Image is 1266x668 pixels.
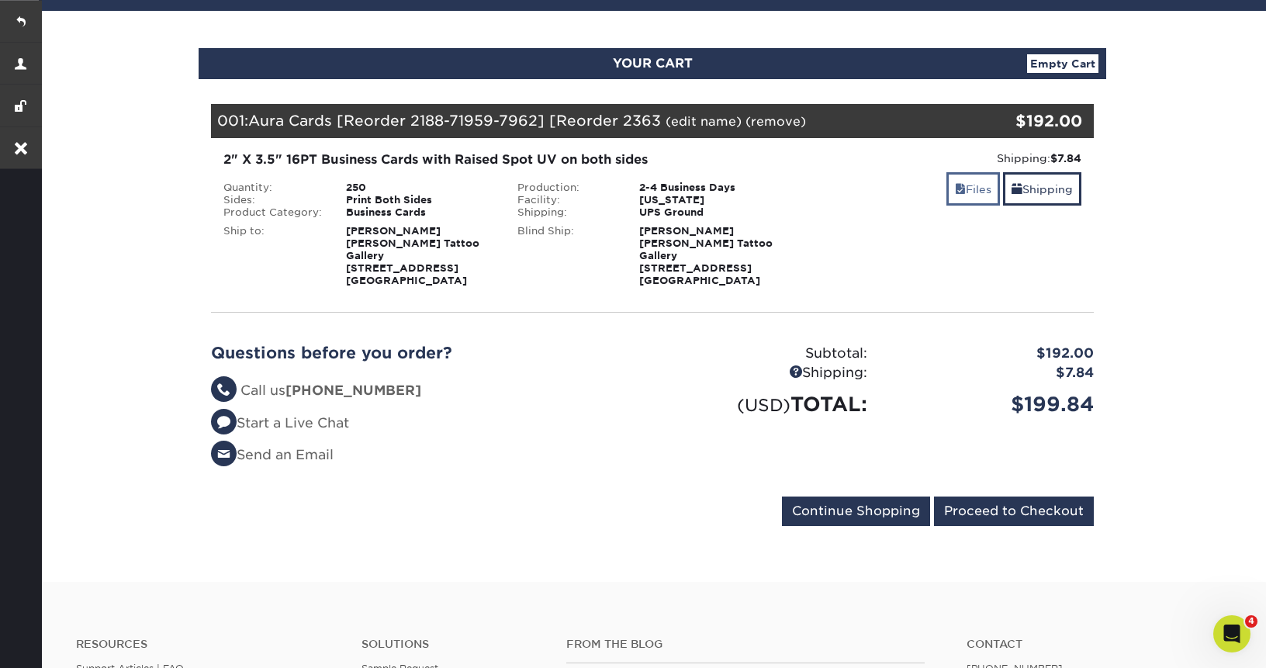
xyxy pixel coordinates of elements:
[628,194,799,206] div: [US_STATE]
[1003,172,1081,206] a: Shipping
[223,151,787,169] div: 2" X 3.5" 16PT Business Cards with Raised Spot UV on both sides
[212,225,334,287] div: Ship to:
[628,182,799,194] div: 2-4 Business Days
[361,638,542,651] h4: Solutions
[212,194,334,206] div: Sides:
[1245,615,1257,628] span: 4
[737,395,790,415] small: (USD)
[782,497,930,526] input: Continue Shopping
[946,172,1000,206] a: Files
[211,447,334,462] a: Send an Email
[955,183,966,196] span: files
[334,206,506,219] div: Business Cards
[285,382,421,398] strong: [PHONE_NUMBER]
[211,415,349,431] a: Start a Live Chat
[666,114,742,129] a: (edit name)
[506,225,628,287] div: Blind Ship:
[613,56,693,71] span: YOUR CART
[1027,54,1098,73] a: Empty Cart
[1050,152,1081,164] strong: $7.84
[811,151,1081,166] div: Shipping:
[1213,615,1250,652] iframe: Intercom live chat
[652,363,879,383] div: Shipping:
[211,344,641,362] h2: Questions before you order?
[248,112,661,129] span: Aura Cards [Reorder 2188-71959-7962] [Reorder 2363
[566,638,925,651] h4: From the Blog
[506,194,628,206] div: Facility:
[212,206,334,219] div: Product Category:
[879,389,1105,419] div: $199.84
[1012,183,1022,196] span: shipping
[652,344,879,364] div: Subtotal:
[934,497,1094,526] input: Proceed to Checkout
[745,114,806,129] a: (remove)
[76,638,338,651] h4: Resources
[639,225,773,286] strong: [PERSON_NAME] [PERSON_NAME] Tattoo Gallery [STREET_ADDRESS] [GEOGRAPHIC_DATA]
[652,389,879,419] div: TOTAL:
[334,182,506,194] div: 250
[879,344,1105,364] div: $192.00
[211,381,641,401] li: Call us
[506,182,628,194] div: Production:
[879,363,1105,383] div: $7.84
[334,194,506,206] div: Print Both Sides
[346,225,479,286] strong: [PERSON_NAME] [PERSON_NAME] Tattoo Gallery [STREET_ADDRESS] [GEOGRAPHIC_DATA]
[506,206,628,219] div: Shipping:
[946,109,1082,133] div: $192.00
[628,206,799,219] div: UPS Ground
[211,104,946,138] div: 001:
[967,638,1229,651] a: Contact
[212,182,334,194] div: Quantity:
